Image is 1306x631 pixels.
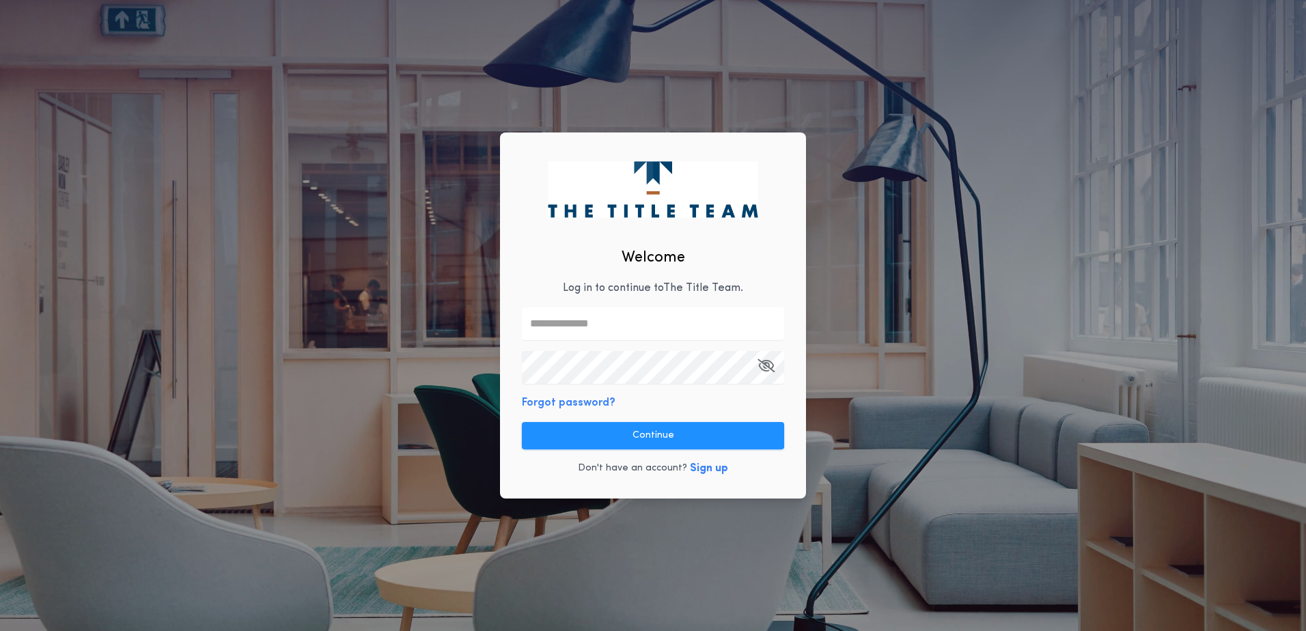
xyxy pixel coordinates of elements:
[548,161,758,217] img: logo
[563,280,743,296] p: Log in to continue to The Title Team .
[690,460,728,477] button: Sign up
[522,422,784,449] button: Continue
[578,462,687,475] p: Don't have an account?
[522,395,615,411] button: Forgot password?
[622,247,685,269] h2: Welcome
